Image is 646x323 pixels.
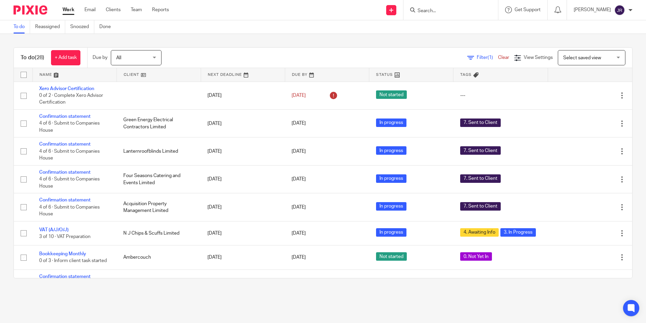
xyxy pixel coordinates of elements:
img: Pixie [14,5,47,15]
a: Confirmation statement [39,114,91,119]
a: VAT (A/J/O/J) [39,228,69,232]
h1: To do [21,54,44,61]
a: + Add task [51,50,80,65]
a: Done [99,20,116,34]
span: 4 of 6 · Submit to Companies House [39,149,100,161]
a: Xero Advisor Certification [39,86,94,91]
td: [DATE] [201,193,285,221]
td: [DATE] [201,109,285,137]
span: [DATE] [292,255,306,260]
td: Ambercouch [117,245,201,270]
span: In progress [376,174,406,183]
p: Due by [93,54,107,61]
a: Email [84,6,96,13]
p: [PERSON_NAME] [574,6,611,13]
span: (1) [488,55,493,60]
td: [DATE] [201,270,285,297]
span: 7. Sent to Client [460,119,501,127]
span: [DATE] [292,121,306,126]
span: In progress [376,228,406,237]
span: All [116,56,121,60]
span: Get Support [515,7,541,12]
span: 4 of 6 · Submit to Companies House [39,177,100,189]
a: Confirmation statement [39,170,91,175]
td: [DATE] [201,137,285,165]
a: Reports [152,6,169,13]
span: 0 of 2 · Complete Xero Advisor Certification [39,93,103,105]
a: Confirmation statement [39,142,91,147]
a: Team [131,6,142,13]
span: Filter [477,55,498,60]
span: In progress [376,146,406,155]
span: 3. In Progress [500,228,536,237]
span: In progress [376,119,406,127]
span: [DATE] [292,231,306,236]
td: Green Energy Electrical Contractors Limited [117,109,201,137]
a: Snoozed [70,20,94,34]
a: Clients [106,6,121,13]
span: 3 of 10 · VAT Preparation [39,234,91,239]
span: View Settings [524,55,553,60]
span: Select saved view [563,56,601,60]
span: [DATE] [292,177,306,182]
td: Stepping Stones Playgroup C.I.C. [117,270,201,297]
td: Four Seasons Catering and Events Limited [117,165,201,193]
a: Work [63,6,74,13]
span: Tags [460,73,472,77]
span: 4 of 6 · Submit to Companies House [39,121,100,133]
span: [DATE] [292,205,306,210]
div: --- [460,92,541,99]
input: Search [417,8,478,14]
span: 0. Not Yet In [460,252,492,261]
span: 0 of 3 · Inform client task started [39,259,107,263]
a: Confirmation statement [39,274,91,279]
span: Not started [376,252,407,261]
img: svg%3E [614,5,625,16]
span: 4. Awaiting Info [460,228,499,237]
a: Clear [498,55,509,60]
span: [DATE] [292,149,306,154]
a: Bookkeeping Monthly [39,252,86,256]
td: [DATE] [201,82,285,109]
td: [DATE] [201,245,285,270]
span: 7. Sent to Client [460,202,501,211]
a: Confirmation statement [39,198,91,202]
span: Not started [376,90,407,99]
a: To do [14,20,30,34]
td: N J Chips & Scuffs Limited [117,221,201,245]
td: Acquisition Property Management Limited [117,193,201,221]
span: 4 of 6 · Submit to Companies House [39,205,100,217]
span: In progress [376,202,406,211]
span: [DATE] [292,93,306,98]
span: 7. Sent to Client [460,146,501,155]
td: [DATE] [201,221,285,245]
td: Lanternroofblinds Limited [117,137,201,165]
a: Reassigned [35,20,65,34]
span: (28) [35,55,44,60]
span: 7. Sent to Client [460,174,501,183]
td: [DATE] [201,165,285,193]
